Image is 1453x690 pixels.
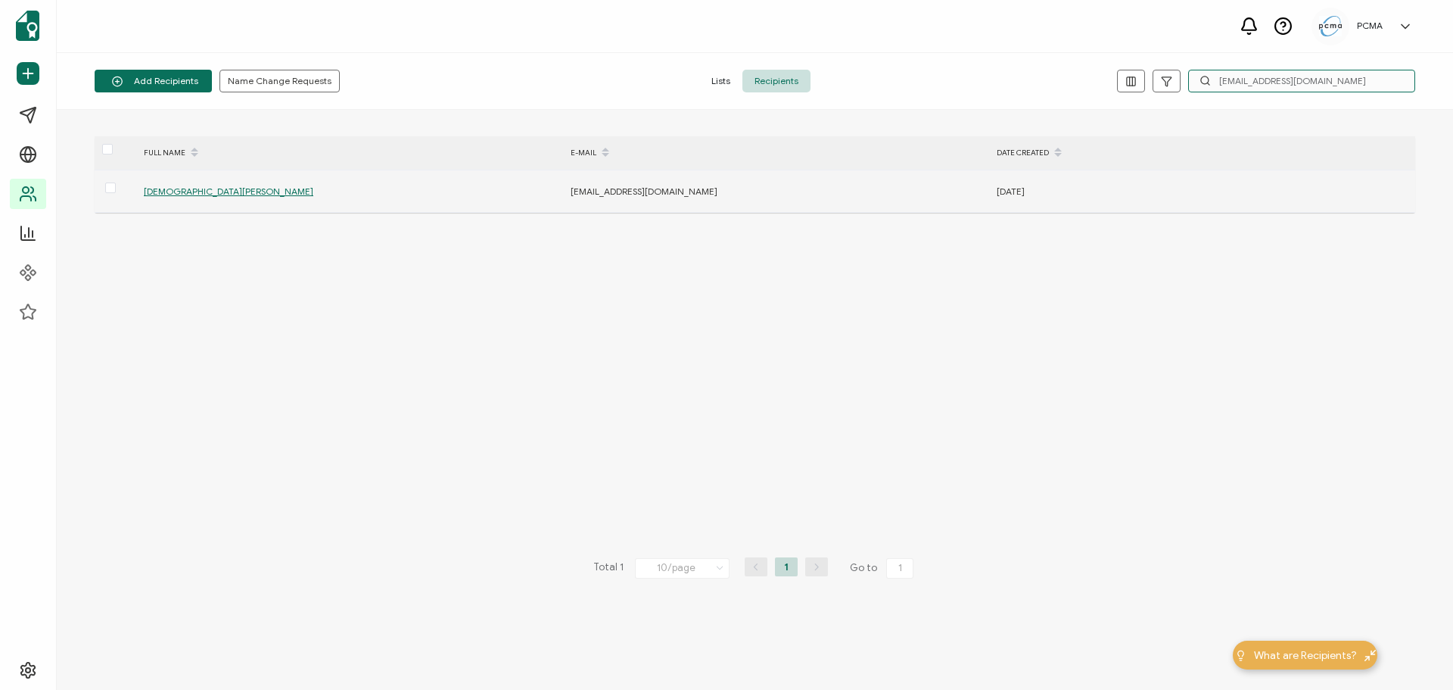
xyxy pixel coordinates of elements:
[219,70,340,92] button: Name Change Requests
[136,140,563,166] div: FULL NAME
[1377,617,1453,690] iframe: Chat Widget
[850,557,916,579] span: Go to
[989,140,1415,166] div: DATE CREATED
[1364,650,1376,661] img: minimize-icon.svg
[699,70,742,92] span: Lists
[1319,16,1342,36] img: 5c892e8a-a8c9-4ab0-b501-e22bba25706e.jpg
[1254,648,1357,663] span: What are Recipients?
[144,186,313,197] span: [DEMOGRAPHIC_DATA][PERSON_NAME]
[16,11,39,41] img: sertifier-logomark-colored.svg
[1188,70,1415,92] input: Search
[571,186,717,197] span: [EMAIL_ADDRESS][DOMAIN_NAME]
[635,558,730,579] input: Select
[593,557,624,579] span: Total 1
[742,70,811,92] span: Recipients
[563,140,989,166] div: E-MAIL
[775,557,798,576] li: 1
[997,186,1025,197] span: [DATE]
[95,70,212,92] button: Add Recipients
[1357,20,1383,31] h5: PCMA
[228,76,331,86] span: Name Change Requests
